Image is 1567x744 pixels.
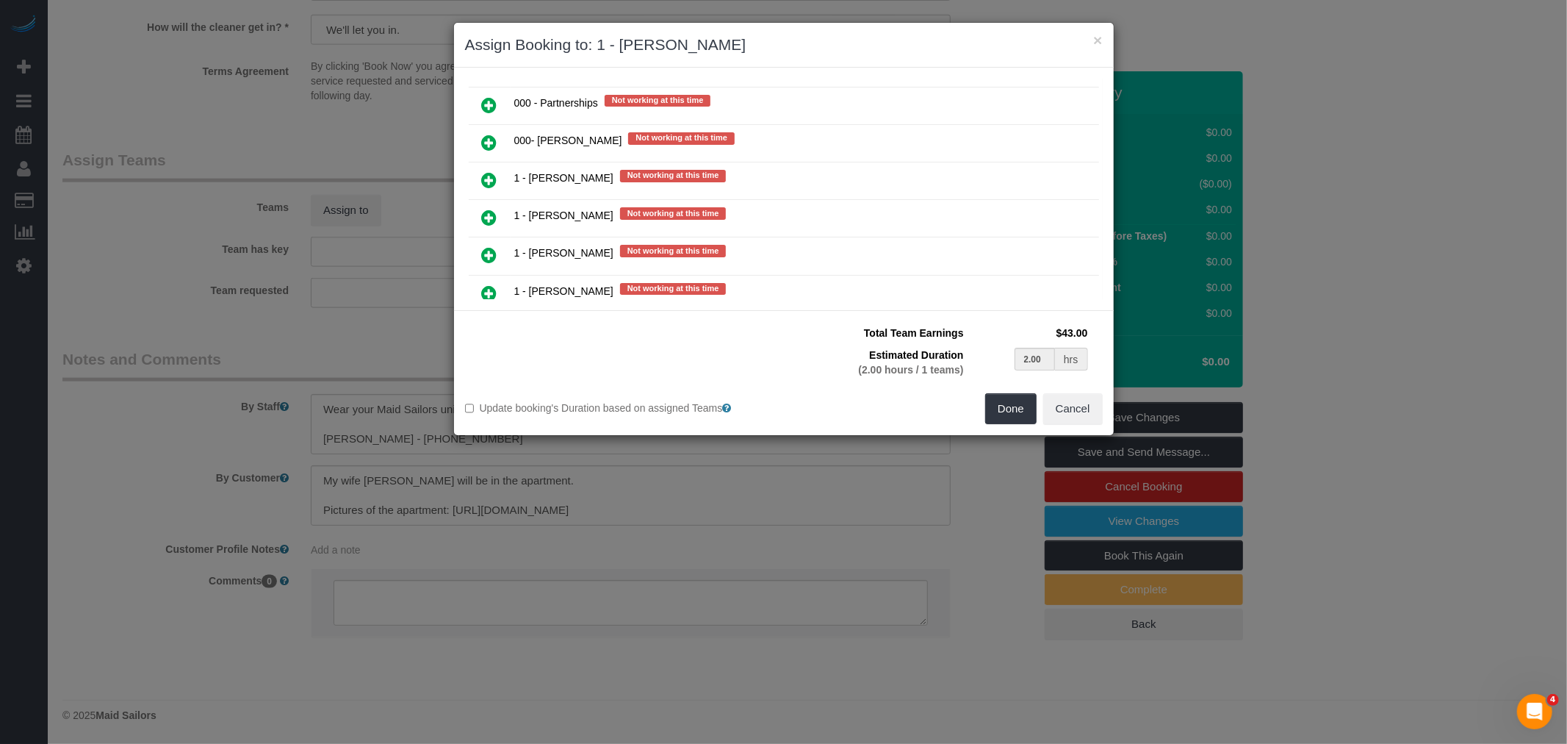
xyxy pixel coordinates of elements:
span: Estimated Duration [869,349,963,361]
div: hrs [1055,348,1087,371]
span: 1 - [PERSON_NAME] [514,173,613,185]
td: Total Team Earnings [795,322,968,344]
div: (2.00 hours / 1 teams) [799,362,964,377]
span: Not working at this time [628,132,735,144]
span: 4 [1547,694,1559,706]
button: × [1093,32,1102,48]
label: Update booking's Duration based on assigned Teams [465,401,773,415]
input: Update booking's Duration based on assigned Teams [465,404,475,413]
span: Not working at this time [620,283,727,295]
span: 000- [PERSON_NAME] [514,135,622,147]
span: Not working at this time [620,170,727,182]
span: 1 - [PERSON_NAME] [514,285,613,297]
span: 000 - Partnerships [514,97,598,109]
span: 1 - [PERSON_NAME] [514,210,613,222]
td: $43.00 [968,322,1092,344]
button: Done [985,393,1037,424]
button: Cancel [1043,393,1103,424]
span: 1 - [PERSON_NAME] [514,248,613,260]
span: Not working at this time [605,95,711,107]
h3: Assign Booking to: 1 - [PERSON_NAME] [465,34,1103,56]
iframe: Intercom live chat [1517,694,1552,729]
span: Not working at this time [620,207,727,219]
span: Not working at this time [620,245,727,257]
